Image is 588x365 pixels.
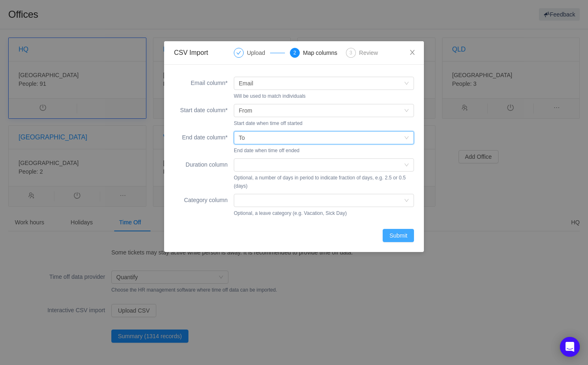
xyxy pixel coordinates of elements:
div: From [239,104,252,117]
div: > [234,48,378,58]
label: End date column [174,131,228,142]
button: Close [401,41,424,64]
div: Start date when time off started [234,119,414,127]
div: Optional, a number of days in period to indicate fraction of days, e.g. 2.5 or 0.5 (days) [234,174,414,190]
i: icon: down [404,81,409,87]
div: Open Intercom Messenger [560,337,580,357]
div: End date when time off ended [234,146,414,155]
i: icon: check [236,50,241,55]
div: Review [359,48,378,58]
i: icon: close [409,49,416,56]
i: icon: down [404,162,409,168]
span: 3 [349,50,352,56]
div: Will be used to match individuals [234,92,414,100]
div: Upload [247,48,270,58]
i: icon: down [404,108,409,114]
span: 2 [293,50,296,56]
div: To [239,132,245,144]
div: Optional, a leave category (e.g. Vacation, Sick Day) [234,209,414,217]
label: Category column [174,194,228,205]
label: Start date column [174,104,228,115]
label: Email column [174,77,228,87]
i: icon: down [404,135,409,141]
div: Email [239,77,253,89]
div: CSV Import [174,48,378,58]
button: Submit [383,229,414,242]
i: icon: down [404,198,409,204]
div: Map columns [303,48,342,58]
label: Duration column [174,158,228,169]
